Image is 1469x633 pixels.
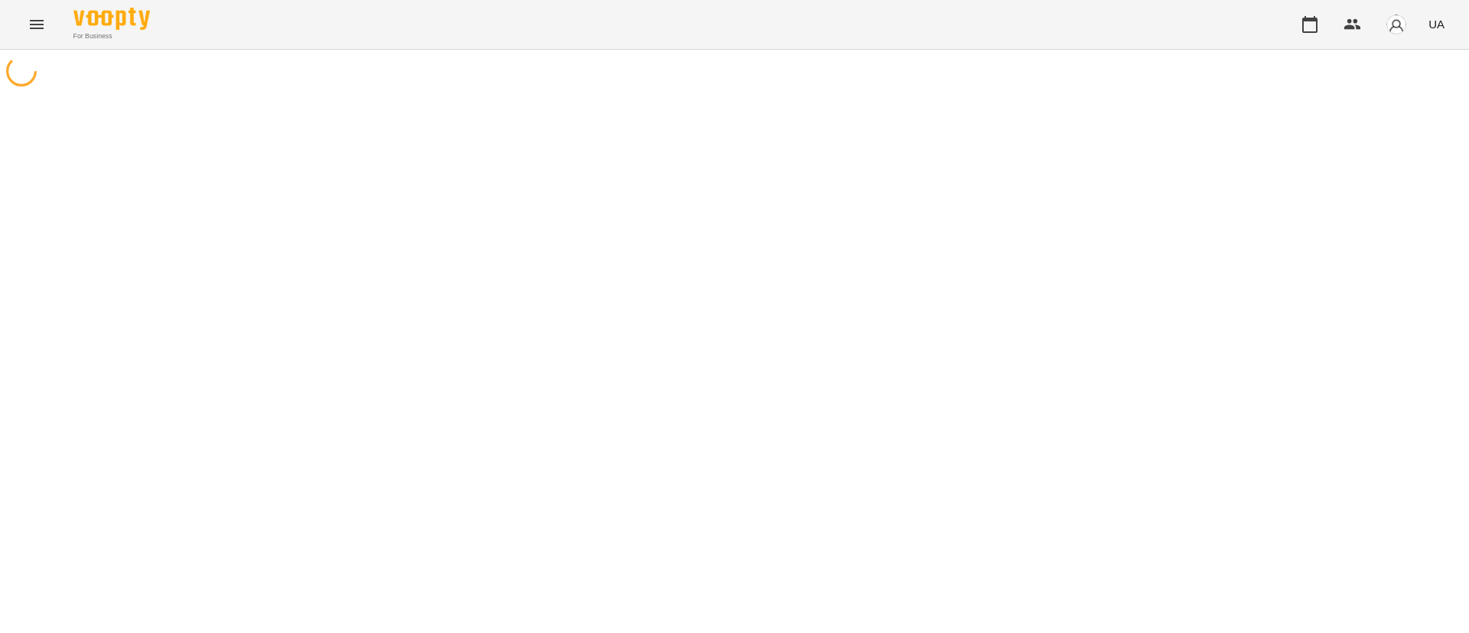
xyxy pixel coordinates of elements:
[1428,16,1445,32] span: UA
[73,8,150,30] img: Voopty Logo
[18,6,55,43] button: Menu
[1422,10,1451,38] button: UA
[1386,14,1407,35] img: avatar_s.png
[73,31,150,41] span: For Business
